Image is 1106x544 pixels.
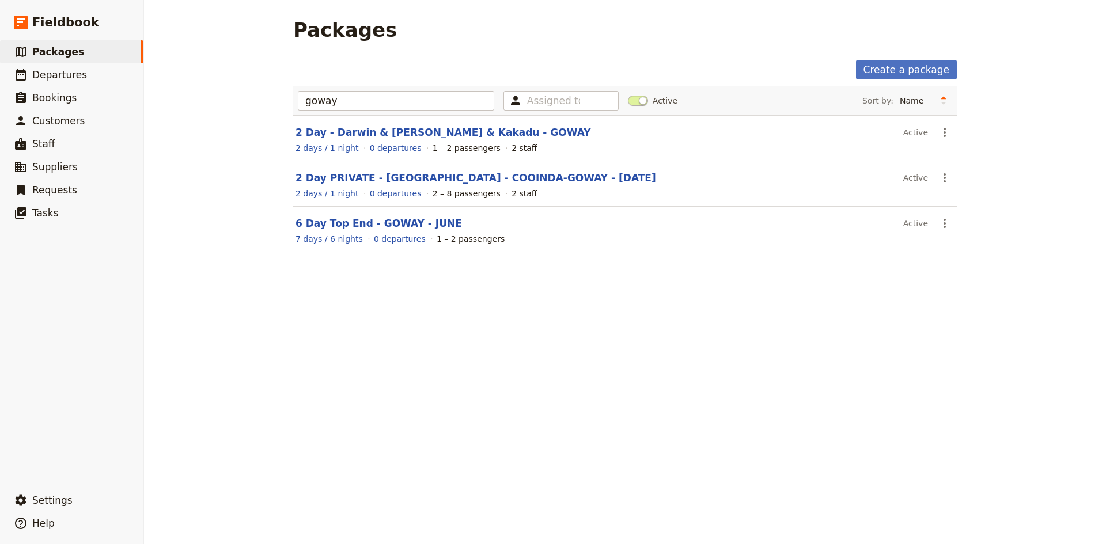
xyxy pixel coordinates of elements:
[370,142,422,154] a: View the departures for this package
[296,188,358,199] a: View the itinerary for this package
[296,143,358,153] span: 2 days / 1 night
[903,123,928,142] div: Active
[527,94,580,108] input: Assigned to
[296,127,591,138] a: 2 Day - Darwin & [PERSON_NAME] & Kakadu - GOWAY
[296,172,656,184] a: 2 Day PRIVATE - [GEOGRAPHIC_DATA] - COOINDA-GOWAY - [DATE]
[935,123,955,142] button: Actions
[296,189,358,198] span: 2 days / 1 night
[862,95,893,106] span: Sort by:
[903,214,928,233] div: Active
[296,218,462,229] a: 6 Day Top End - GOWAY - JUNE
[296,234,363,244] span: 7 days / 6 nights
[298,91,494,111] input: Type to filter
[296,142,358,154] a: View the itinerary for this package
[512,142,537,154] div: 2 staff
[895,92,935,109] select: Sort by:
[935,168,955,188] button: Actions
[856,60,957,79] a: Create a package
[374,233,426,245] a: View the departures for this package
[32,161,78,173] span: Suppliers
[32,92,77,104] span: Bookings
[653,95,677,106] span: Active
[935,92,952,109] button: Change sort direction
[32,115,85,127] span: Customers
[32,494,73,506] span: Settings
[32,138,55,150] span: Staff
[903,168,928,188] div: Active
[935,214,955,233] button: Actions
[512,188,537,199] div: 2 staff
[437,233,505,245] div: 1 – 2 passengers
[433,142,501,154] div: 1 – 2 passengers
[433,188,501,199] div: 2 – 8 passengers
[370,188,422,199] a: View the departures for this package
[32,69,87,81] span: Departures
[32,46,84,58] span: Packages
[293,18,397,41] h1: Packages
[32,14,99,31] span: Fieldbook
[296,233,363,245] a: View the itinerary for this package
[32,207,59,219] span: Tasks
[32,518,55,529] span: Help
[32,184,77,196] span: Requests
